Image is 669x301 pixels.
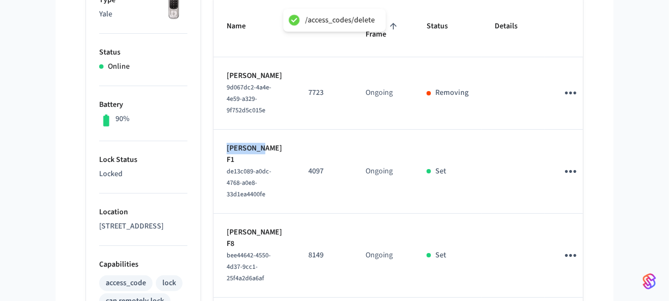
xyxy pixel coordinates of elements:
[352,214,413,298] td: Ongoing
[227,83,271,115] span: 9d067dc2-4a4e-4e59-a329-9f752d5c015e
[99,259,187,270] p: Capabilities
[227,18,260,35] span: Name
[227,70,282,82] p: [PERSON_NAME]
[227,167,271,199] span: de13c089-a0dc-4768-a0e8-33d1ea4400fe
[227,251,271,283] span: bee44642-4550-4d37-9cc1-25f4a2d6a6af
[435,166,446,177] p: Set
[643,273,656,290] img: SeamLogoGradient.69752ec5.svg
[108,61,130,73] p: Online
[308,87,339,99] p: 7723
[435,250,446,261] p: Set
[305,15,375,25] div: /access_codes/delete
[99,47,187,58] p: Status
[308,166,339,177] p: 4097
[227,227,282,250] p: [PERSON_NAME] F8
[352,57,413,130] td: Ongoing
[435,87,469,99] p: Removing
[115,113,130,125] p: 90%
[99,9,187,20] p: Yale
[495,18,532,35] span: Details
[308,250,339,261] p: 8149
[352,130,413,214] td: Ongoing
[106,278,146,289] div: access_code
[162,278,176,289] div: lock
[99,99,187,111] p: Battery
[99,168,187,180] p: Locked
[227,143,282,166] p: [PERSON_NAME] F1
[99,221,187,232] p: [STREET_ADDRESS]
[99,154,187,166] p: Lock Status
[427,18,462,35] span: Status
[99,207,187,218] p: Location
